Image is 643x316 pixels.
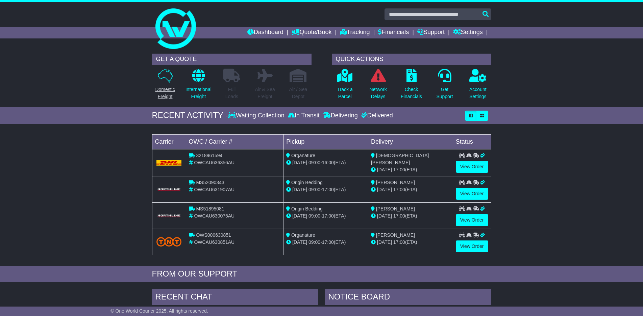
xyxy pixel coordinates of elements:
div: - (ETA) [286,212,365,220]
div: (ETA) [371,239,450,246]
p: Air & Sea Freight [255,86,275,100]
a: View Order [456,240,488,252]
div: Delivering [321,112,360,119]
span: [DATE] [377,187,392,192]
span: 17:00 [393,187,405,192]
span: OWCAU631907AU [194,187,234,192]
a: Settings [453,27,483,38]
span: Origin Bedding [291,180,323,185]
span: OWCAU630075AU [194,213,234,219]
p: Air / Sea Depot [289,86,307,100]
span: Organature [291,232,315,238]
span: OWCAU630851AU [194,239,234,245]
div: Delivered [360,112,393,119]
div: GET A QUOTE [152,54,312,65]
div: (ETA) [371,166,450,173]
p: Account Settings [469,86,487,100]
a: CheckFinancials [400,68,422,104]
div: FROM OUR SUPPORT [152,269,491,279]
span: [PERSON_NAME] [376,232,415,238]
span: OWS000630851 [196,232,231,238]
div: RECENT CHAT [152,289,318,307]
span: Organature [291,153,315,158]
span: 17:00 [393,167,405,172]
td: OWC / Carrier # [186,134,283,149]
span: 17:00 [322,213,334,219]
span: Origin Bedding [291,206,323,211]
td: Delivery [368,134,453,149]
p: Full Loads [223,86,240,100]
a: AccountSettings [469,68,487,104]
a: Financials [378,27,409,38]
div: In Transit [286,112,321,119]
span: 17:00 [393,239,405,245]
span: 17:00 [322,187,334,192]
p: Network Delays [369,86,387,100]
div: (ETA) [371,212,450,220]
div: - (ETA) [286,186,365,193]
a: Track aParcel [337,68,353,104]
td: Status [453,134,491,149]
span: 16:00 [322,160,334,165]
img: DHL.png [156,160,182,166]
div: - (ETA) [286,239,365,246]
a: View Order [456,188,488,200]
span: MS52090343 [196,180,224,185]
span: [DATE] [292,239,307,245]
span: OWCAU636356AU [194,160,234,165]
div: (ETA) [371,186,450,193]
p: Track a Parcel [337,86,353,100]
a: View Order [456,214,488,226]
span: [DEMOGRAPHIC_DATA][PERSON_NAME] [371,153,429,165]
span: 17:00 [393,213,405,219]
a: Dashboard [247,27,283,38]
span: 09:00 [308,160,320,165]
span: [DATE] [292,160,307,165]
span: 17:00 [322,239,334,245]
span: [DATE] [292,213,307,219]
span: [PERSON_NAME] [376,180,415,185]
a: Tracking [340,27,370,38]
img: GetCarrierServiceLogo [156,188,182,192]
span: © One World Courier 2025. All rights reserved. [110,308,208,314]
span: 09:00 [308,187,320,192]
span: 3218961594 [196,153,222,158]
a: NetworkDelays [369,68,387,104]
a: DomesticFreight [155,68,175,104]
img: GetCarrierServiceLogo [156,214,182,218]
td: Carrier [152,134,186,149]
a: GetSupport [436,68,453,104]
span: [DATE] [377,239,392,245]
p: Domestic Freight [155,86,175,100]
span: 09:00 [308,213,320,219]
span: [DATE] [292,187,307,192]
span: [PERSON_NAME] [376,206,415,211]
span: [DATE] [377,213,392,219]
div: Waiting Collection [228,112,286,119]
img: TNT_Domestic.png [156,237,182,246]
div: - (ETA) [286,159,365,166]
a: Support [417,27,445,38]
span: 09:00 [308,239,320,245]
span: MS51895081 [196,206,224,211]
p: International Freight [186,86,212,100]
div: QUICK ACTIONS [332,54,491,65]
div: RECENT ACTIVITY - [152,111,228,120]
a: Quote/Book [292,27,331,38]
p: Check Financials [401,86,422,100]
p: Get Support [436,86,453,100]
span: [DATE] [377,167,392,172]
a: View Order [456,161,488,173]
a: InternationalFreight [185,68,212,104]
div: NOTICE BOARD [325,289,491,307]
td: Pickup [283,134,368,149]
